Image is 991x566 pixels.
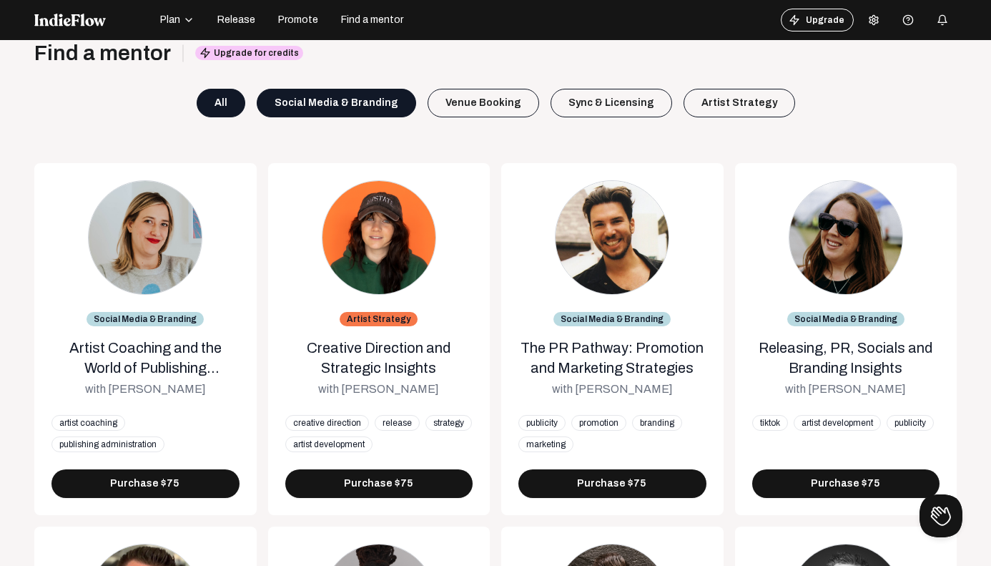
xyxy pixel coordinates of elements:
img: StephVanSpronsen.png [789,180,903,295]
img: AmandaSchupf.png [88,180,202,295]
button: Purchase $75 [518,469,706,498]
div: with [PERSON_NAME] [318,381,439,398]
button: Purchase $75 [752,469,940,498]
div: marketing [518,436,573,452]
span: Upgrade for credits [195,46,303,60]
button: Release [209,9,264,31]
div: Sync & Licensing [551,89,672,117]
div: strategy [425,415,472,431]
span: Find a mentor [341,13,403,27]
div: artist coaching [51,415,125,431]
div: publicity [518,415,566,431]
div: Social Media & Branding [257,89,416,117]
div: publicity [887,415,934,431]
div: with [PERSON_NAME] [552,381,673,398]
div: artist development [794,415,881,431]
div: Social Media & Branding [787,312,904,326]
div: artist development [285,436,373,452]
div: The PR Pathway: Promotion and Marketing Strategies [518,338,706,378]
div: Artist Coaching and the World of Publishing Administration [51,338,240,378]
div: with [PERSON_NAME] [785,381,906,398]
span: Purchase $75 [577,477,647,491]
span: Release [217,13,255,27]
span: Purchase $75 [811,477,881,491]
div: Social Media & Branding [87,312,204,326]
span: Promote [278,13,318,27]
img: MikelCorrente.png [555,180,669,295]
div: Find a mentor [34,40,171,66]
div: All [197,89,245,117]
img: ChandlerChruma.png [322,180,436,295]
button: Upgrade [781,9,854,31]
div: Releasing, PR, Socials and Branding Insights [752,338,940,378]
div: Creative Direction and Strategic Insights [285,338,473,378]
img: indieflow-logo-white.svg [34,14,106,26]
iframe: Toggle Customer Support [919,494,962,537]
button: Find a mentor [332,9,412,31]
div: Social Media & Branding [553,312,671,326]
div: with [PERSON_NAME] [85,381,206,398]
button: Promote [270,9,327,31]
div: creative direction [285,415,369,431]
span: Purchase $75 [344,477,414,491]
span: Purchase $75 [110,477,180,491]
div: publishing administration [51,436,164,452]
div: promotion [571,415,626,431]
div: branding [632,415,682,431]
div: Artist Strategy [340,312,418,326]
div: Artist Strategy [684,89,795,117]
button: Purchase $75 [285,469,473,498]
span: Plan [160,13,180,27]
button: Purchase $75 [51,469,240,498]
div: Venue Booking [428,89,539,117]
div: release [375,415,420,431]
div: tiktok [752,415,788,431]
button: Plan [152,9,203,31]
